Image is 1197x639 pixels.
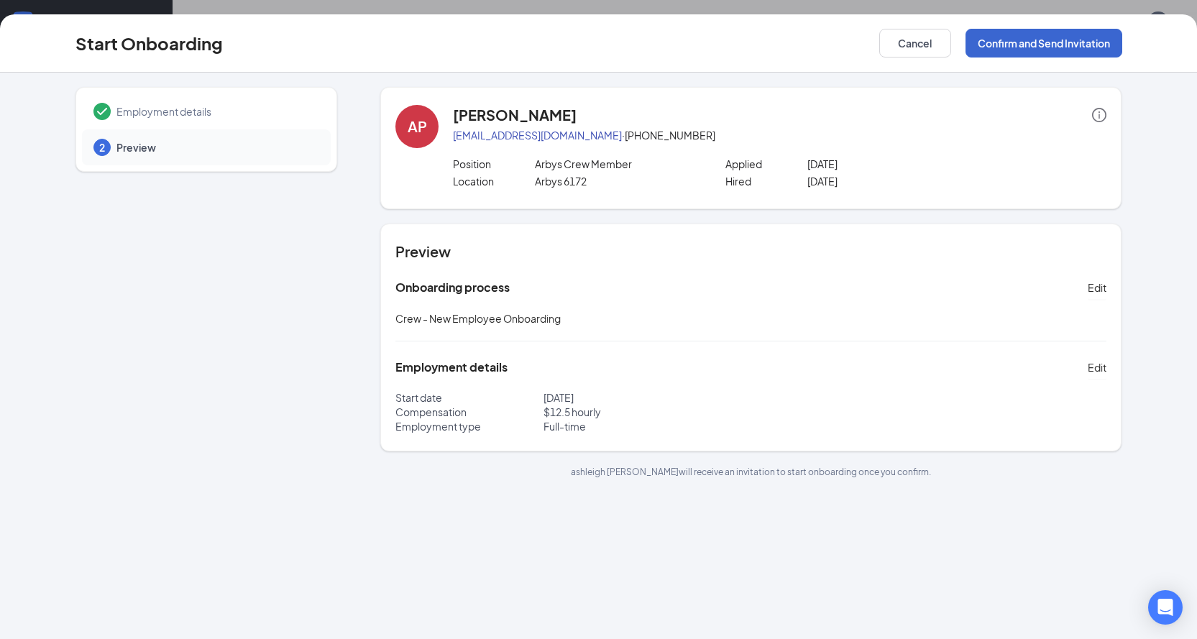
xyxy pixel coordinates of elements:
div: Open Intercom Messenger [1148,590,1183,625]
span: Employment details [116,104,316,119]
span: info-circle [1092,108,1106,122]
p: Hired [725,174,807,188]
span: Edit [1088,360,1106,374]
div: AP [408,116,427,137]
p: ashleigh [PERSON_NAME] will receive an invitation to start onboarding once you confirm. [380,466,1122,478]
span: Preview [116,140,316,155]
p: Location [453,174,535,188]
h3: Start Onboarding [75,31,223,55]
button: Confirm and Send Invitation [966,29,1122,58]
h4: [PERSON_NAME] [453,105,577,125]
p: Start date [395,390,544,405]
h4: Preview [395,242,1106,262]
a: [EMAIL_ADDRESS][DOMAIN_NAME] [453,129,622,142]
button: Cancel [879,29,951,58]
p: Full-time [544,419,751,433]
button: Edit [1088,356,1106,379]
p: Applied [725,157,807,171]
button: Edit [1088,276,1106,299]
svg: Checkmark [93,103,111,120]
h5: Onboarding process [395,280,510,295]
p: $ 12.5 hourly [544,405,751,419]
p: Position [453,157,535,171]
p: Employment type [395,419,544,433]
span: 2 [99,140,105,155]
p: [DATE] [544,390,751,405]
span: Crew - New Employee Onboarding [395,312,561,325]
p: · [PHONE_NUMBER] [453,128,1106,142]
p: Arbys 6172 [535,174,698,188]
h5: Employment details [395,359,508,375]
span: Edit [1088,280,1106,295]
p: [DATE] [807,174,971,188]
p: [DATE] [807,157,971,171]
p: Compensation [395,405,544,419]
p: Arbys Crew Member [535,157,698,171]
